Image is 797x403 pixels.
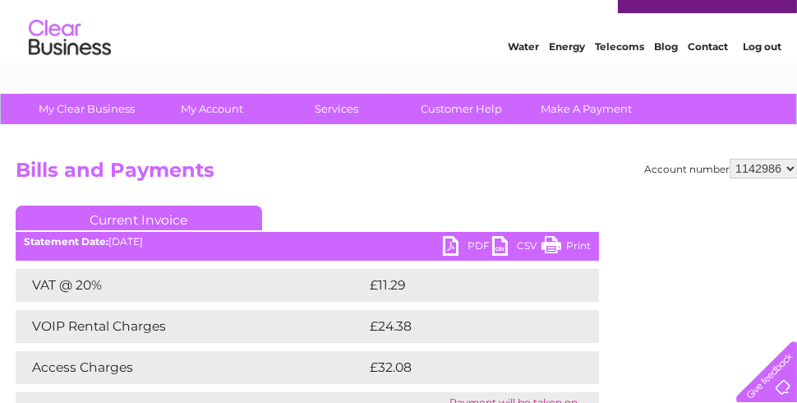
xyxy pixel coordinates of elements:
[16,236,599,248] div: [DATE]
[145,94,280,124] a: My Account
[16,206,262,230] a: Current Invoice
[16,269,366,302] td: VAT @ 20%
[394,94,530,124] a: Customer Help
[24,235,108,248] b: Statement Date:
[549,70,585,82] a: Energy
[28,43,112,93] img: logo.png
[366,351,566,384] td: £32.08
[654,70,678,82] a: Blog
[443,236,492,260] a: PDF
[541,236,591,260] a: Print
[366,269,563,302] td: £11.29
[16,310,366,343] td: VOIP Rental Charges
[270,94,405,124] a: Services
[366,310,566,343] td: £24.38
[508,70,539,82] a: Water
[16,351,366,384] td: Access Charges
[743,70,781,82] a: Log out
[20,94,155,124] a: My Clear Business
[688,70,728,82] a: Contact
[519,94,655,124] a: Make A Payment
[487,8,601,29] a: 0333 014 3131
[595,70,644,82] a: Telecoms
[492,236,541,260] a: CSV
[12,9,788,80] div: Clear Business is a trading name of Verastar Limited (registered in [GEOGRAPHIC_DATA] No. 3667643...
